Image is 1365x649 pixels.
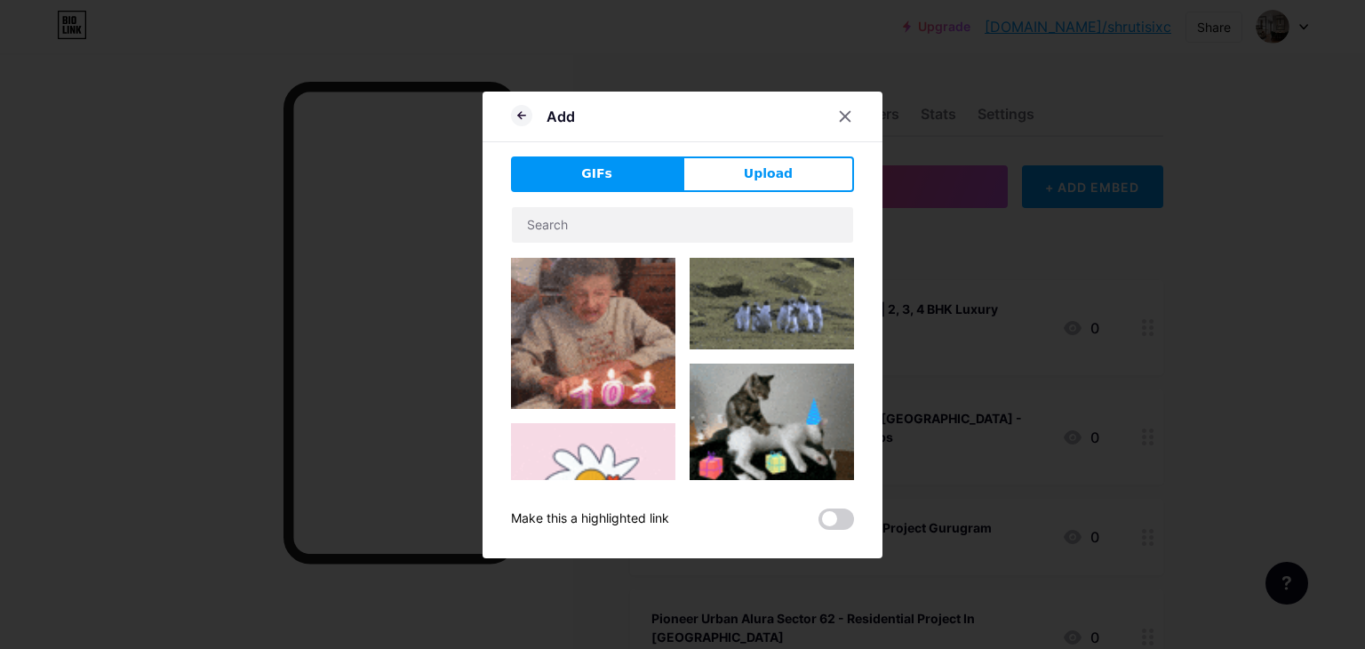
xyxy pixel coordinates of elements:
[690,258,854,350] img: Gihpy
[511,423,675,595] img: Gihpy
[682,156,854,192] button: Upload
[547,106,575,127] div: Add
[511,258,675,409] img: Gihpy
[511,156,682,192] button: GIFs
[744,164,793,183] span: Upload
[512,207,853,243] input: Search
[581,164,612,183] span: GIFs
[690,364,854,489] img: Gihpy
[511,509,669,530] div: Make this a highlighted link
